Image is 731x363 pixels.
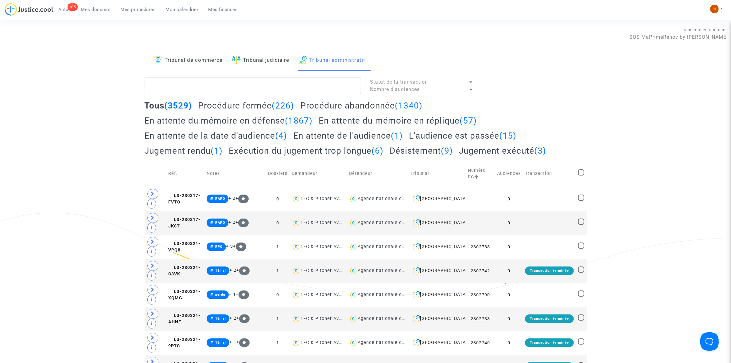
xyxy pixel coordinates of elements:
img: icon-user.svg [349,338,358,347]
div: [GEOGRAPHIC_DATA] [410,195,464,203]
div: [GEOGRAPHIC_DATA] [410,243,464,251]
img: icon-user.svg [292,290,301,299]
span: Mes dossiers [81,7,111,12]
td: 0 [495,283,523,307]
span: RAPO [215,197,225,201]
td: 2302740 [466,331,495,355]
span: (1) [391,131,403,141]
div: LFC & Pitcher Avocat [301,244,349,249]
span: (6) [371,146,383,156]
span: + [235,196,249,201]
div: Agence nationale de l'habitat [358,316,425,321]
td: 0 [495,235,523,259]
div: LFC & Pitcher Avocat [301,292,349,297]
span: Mes procédures [121,7,156,12]
td: 1 [266,331,290,355]
span: (57) [460,116,477,126]
a: Mes finances [204,5,243,14]
td: 0 [495,259,523,283]
span: RAPO [215,221,225,225]
span: 18mai [215,269,226,273]
td: Audiences [495,160,523,187]
img: icon-archive.svg [413,291,420,298]
span: (9) [441,146,453,156]
span: 18mai [215,341,226,345]
div: Transaction terminée [525,314,574,323]
h2: Jugement rendu [145,145,223,156]
a: 105Actus [53,5,76,14]
td: Demandeur [290,160,347,187]
span: LS-230317-JK8T [168,217,200,229]
span: + 2 [228,220,235,225]
td: 2302790 [466,283,495,307]
a: Mon calendrier [161,5,204,14]
td: 0 [495,307,523,331]
span: + [233,244,246,249]
div: 105 [68,3,78,11]
span: 18mai [215,317,226,321]
span: (1867) [285,116,313,126]
span: (1) [211,146,223,156]
img: icon-user.svg [292,266,301,275]
h2: Exécution du jugement trop longue [229,145,383,156]
div: Transaction terminée [525,338,574,347]
img: jc-logo.svg [5,3,53,16]
span: (15) [499,131,516,141]
span: + 3 [226,244,233,249]
td: Numéro RG [466,160,495,187]
span: + [235,220,249,225]
span: (3) [534,146,546,156]
a: Tribunal judiciaire [232,50,290,71]
td: 0 [495,211,523,235]
span: Actus [58,7,71,12]
span: (4) [275,131,287,141]
span: + [236,316,250,321]
img: icon-archive.svg [413,243,420,251]
td: 0 [495,331,523,355]
span: RPC [215,245,223,249]
span: LS-230321-AHNE [168,313,200,325]
div: LFC & Pitcher Avocat [301,268,349,273]
span: LS-230321-VPQ8 [168,241,200,253]
td: 1 [266,235,290,259]
span: + 2 [229,316,236,321]
div: [GEOGRAPHIC_DATA] [410,219,464,227]
div: Agence nationale de l'habitat [358,196,425,201]
div: [GEOGRAPHIC_DATA] [410,267,464,274]
a: Tribunal de commerce [154,50,223,71]
img: icon-user.svg [292,338,301,347]
img: icon-archive.svg [413,339,420,346]
h2: En attente de l'audience [293,130,403,141]
span: + [236,268,250,273]
img: icon-faciliter-sm.svg [232,56,241,64]
td: Dossiers [266,160,290,187]
img: icon-user.svg [349,219,358,227]
h2: L'audience est passée [409,130,516,141]
img: icon-user.svg [349,266,358,275]
span: LS-230317-FVTC [168,193,200,205]
a: Tribunal administratif [299,50,366,71]
td: 2302788 [466,235,495,259]
span: Mon calendrier [166,7,199,12]
a: Mes dossiers [76,5,116,14]
td: Tribunal [408,160,466,187]
h2: En attente du mémoire en défense [145,115,313,126]
h2: En attente du mémoire en réplique [319,115,477,126]
span: perdu [215,293,225,297]
td: Transaction [523,160,576,187]
div: LFC & Pitcher Avocat [301,196,349,201]
td: 1 [266,307,290,331]
span: LS-230321-C3VK [168,265,200,277]
img: icon-archive.svg [413,219,420,227]
span: LS-230321-9P7C [168,337,200,349]
span: LS-230321-XQMG [168,289,200,301]
span: + 1 [229,292,236,297]
img: icon-user.svg [349,290,358,299]
span: (226) [272,101,294,111]
td: 2302738 [466,307,495,331]
img: icon-archive.svg [413,267,420,274]
span: + 2 [228,196,235,201]
td: 2302742 [466,259,495,283]
div: [GEOGRAPHIC_DATA] [410,339,464,346]
div: LFC & Pitcher Avocat [301,340,349,345]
